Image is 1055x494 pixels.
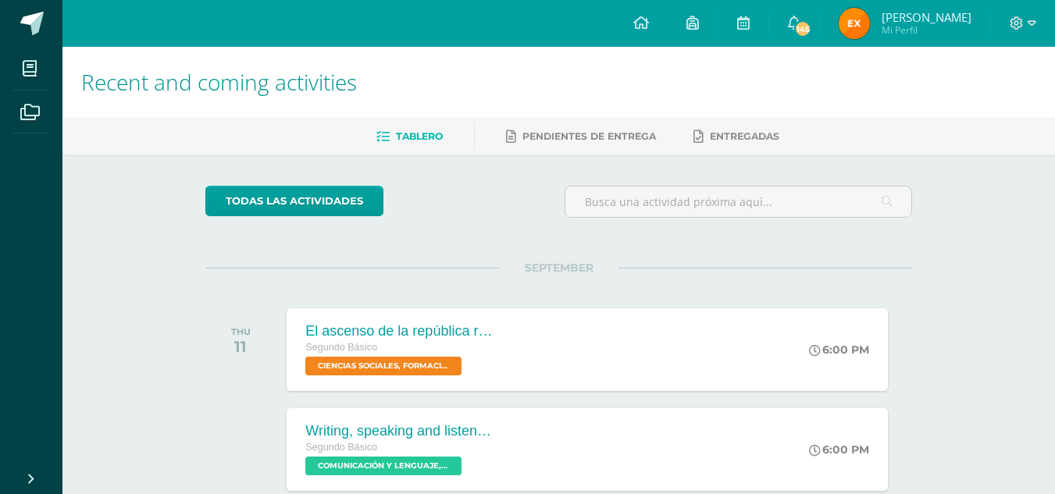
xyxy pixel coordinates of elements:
div: 11 [231,337,251,356]
div: 6:00 PM [809,442,869,457]
span: Segundo Básico [305,442,377,453]
span: Pendientes de entrega [522,130,656,142]
span: [PERSON_NAME] [882,9,971,25]
span: 145 [794,20,811,37]
a: Entregadas [693,124,779,149]
span: CIENCIAS SOCIALES, FORMACIÓN CIUDADANA E INTERCULTURALIDAD 'Sección A' [305,357,462,375]
input: Busca una actividad próxima aquí... [565,187,911,217]
img: ec9058e119db4a565bf1c70325520aa2.png [839,8,870,39]
div: El ascenso de la república romana [305,323,493,339]
span: Mi Perfil [882,23,971,37]
a: todas las Actividades [205,186,383,216]
span: Entregadas [710,130,779,142]
a: Pendientes de entrega [506,124,656,149]
span: Recent and coming activities [81,67,357,97]
div: THU [231,326,251,337]
div: Writing, speaking and listening. [305,423,493,439]
span: Tablero [396,130,443,142]
a: Tablero [376,124,443,149]
span: SEPTEMBER [500,261,618,275]
span: Segundo Básico [305,342,377,353]
div: 6:00 PM [809,343,869,357]
span: COMUNICACIÓN Y LENGUAJE, IDIOMA EXTRANJERO 'Sección A' [305,457,462,475]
